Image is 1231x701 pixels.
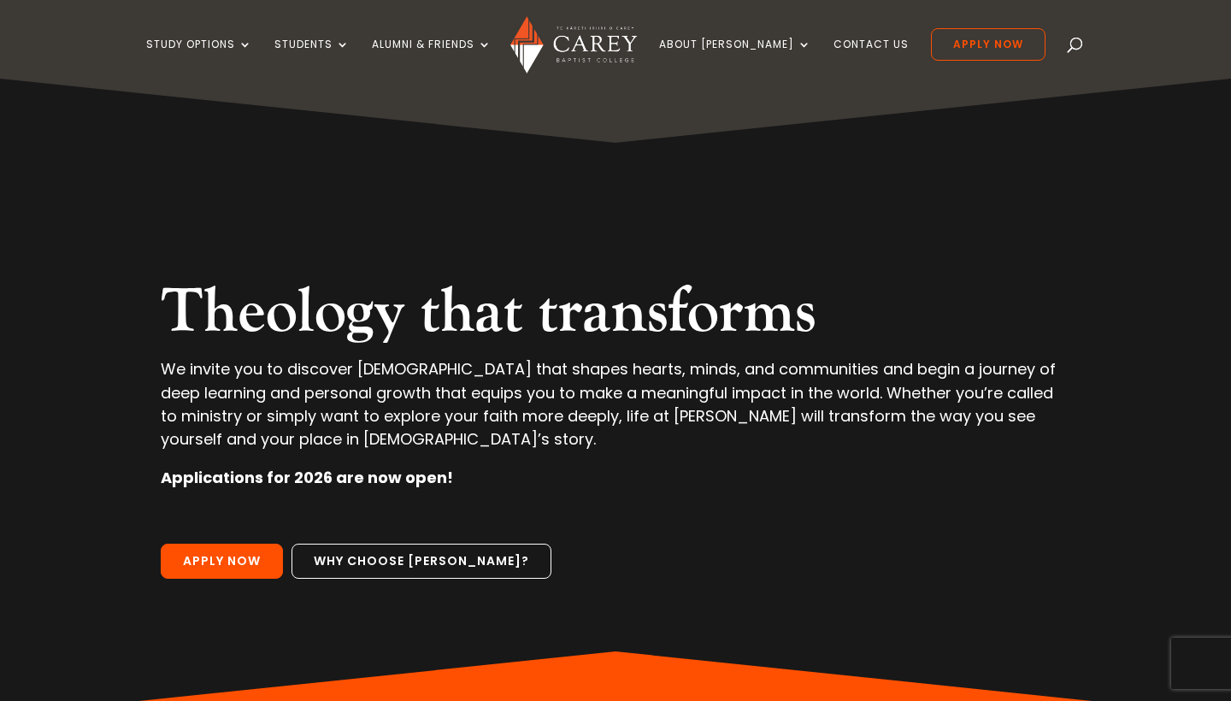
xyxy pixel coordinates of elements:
a: Why choose [PERSON_NAME]? [292,544,551,580]
a: Apply Now [161,544,283,580]
h2: Theology that transforms [161,275,1070,357]
a: Students [274,38,350,79]
a: Apply Now [931,28,1045,61]
a: Alumni & Friends [372,38,492,79]
a: Contact Us [833,38,909,79]
strong: Applications for 2026 are now open! [161,467,453,488]
p: We invite you to discover [DEMOGRAPHIC_DATA] that shapes hearts, minds, and communities and begin... [161,357,1070,466]
img: Carey Baptist College [510,16,636,74]
a: Study Options [146,38,252,79]
a: About [PERSON_NAME] [659,38,811,79]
